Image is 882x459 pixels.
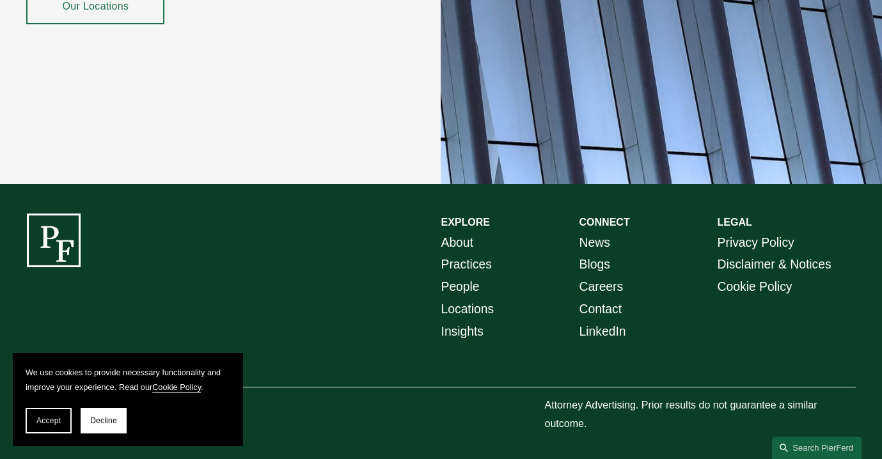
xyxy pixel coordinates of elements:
[26,366,230,395] p: We use cookies to provide necessary functionality and improve your experience. Read our .
[441,299,494,321] a: Locations
[579,254,610,276] a: Blogs
[579,299,622,321] a: Contact
[81,408,127,433] button: Decline
[772,437,862,459] a: Search this site
[718,217,752,228] strong: LEGAL
[579,217,630,228] strong: CONNECT
[545,396,856,433] p: Attorney Advertising. Prior results do not guarantee a similar outcome.
[441,321,484,343] a: Insights
[36,416,61,425] span: Accept
[441,254,492,276] a: Practices
[579,321,626,343] a: LinkedIn
[718,254,831,276] a: Disclaimer & Notices
[441,232,473,254] a: About
[90,416,117,425] span: Decline
[13,353,243,446] section: Cookie banner
[441,276,480,299] a: People
[579,276,624,299] a: Careers
[152,383,201,392] a: Cookie Policy
[26,408,72,433] button: Accept
[441,217,490,228] strong: EXPLORE
[718,232,794,254] a: Privacy Policy
[718,276,792,299] a: Cookie Policy
[579,232,610,254] a: News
